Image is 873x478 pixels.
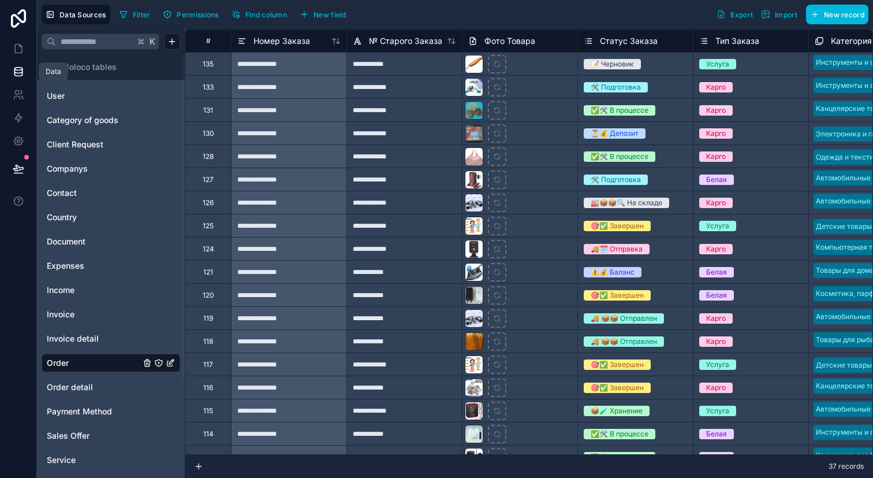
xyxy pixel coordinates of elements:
[46,67,61,76] div: Data
[591,59,634,69] div: 📝 Черновик
[369,35,442,47] span: № Старого Заказа
[47,333,99,344] span: Invoice detail
[706,175,727,185] div: Белая
[59,10,106,19] span: Data Sources
[42,305,180,324] div: Invoice
[115,6,155,23] button: Filter
[757,5,801,24] button: Import
[816,221,872,232] div: Детские товары
[600,35,658,47] span: Статус Заказа
[591,175,641,185] div: 🛠 Подготовка
[591,128,639,139] div: ⏳💰 Депозит
[591,383,644,393] div: 🎯✅ Завершен
[42,135,180,154] div: Client Request
[63,61,117,73] span: Noloco tables
[591,452,648,462] div: ✅🛠️ В процессе
[203,268,213,277] div: 121
[203,244,214,254] div: 124
[47,430,89,442] span: Sales Offer
[296,6,350,23] button: New field
[42,257,180,275] div: Expenses
[203,360,213,369] div: 117
[591,429,648,439] div: ✅🛠️ В процессе
[194,36,222,45] div: #
[42,232,180,251] div: Document
[177,10,218,19] span: Permissions
[42,281,180,299] div: Income
[47,309,140,320] a: Invoice
[47,381,93,393] span: Order detail
[203,175,214,184] div: 127
[591,244,643,254] div: 🚚🗓️ Отправка
[227,6,291,23] button: Find column
[706,244,726,254] div: Карго
[203,129,214,138] div: 130
[42,160,180,178] div: Companys
[47,236,140,247] a: Document
[706,198,726,208] div: Карго
[47,163,140,175] a: Companys
[47,309,74,320] span: Invoice
[47,357,140,369] a: Order
[42,5,110,24] button: Data Sources
[203,429,214,439] div: 114
[47,333,140,344] a: Invoice detail
[314,10,346,19] span: New field
[715,35,759,47] span: Тип Заказа
[706,429,727,439] div: Белая
[42,427,180,445] div: Sales Offer
[706,336,726,347] div: Карго
[591,151,648,162] div: ✅🛠️ В процессе
[42,354,180,372] div: Order
[706,452,727,462] div: Белая
[829,462,864,471] span: 37 records
[42,451,180,469] div: Service
[203,406,213,416] div: 115
[591,221,644,231] div: 🎯✅ Завершен
[203,152,214,161] div: 128
[203,198,214,207] div: 126
[706,290,727,301] div: Белая
[245,10,287,19] span: Find column
[42,378,180,397] div: Order detail
[47,139,140,150] a: Client Request
[47,260,140,272] a: Expenses
[706,221,729,231] div: Услуга
[706,151,726,162] div: Карго
[47,406,140,417] a: Payment Method
[706,267,727,277] div: Белая
[47,284,74,296] span: Income
[47,381,140,393] a: Order detail
[203,221,214,231] div: 125
[591,406,643,416] div: 📦🧪 Хранение
[203,60,214,69] div: 135
[591,313,657,324] div: 🚚 📦📦 Отправлен
[203,291,214,300] div: 120
[47,406,112,417] span: Payment Method
[591,105,648,116] div: ✅🛠️ В процессе
[203,337,213,346] div: 118
[47,236,85,247] span: Document
[712,5,757,24] button: Export
[47,187,140,199] a: Contact
[159,6,222,23] button: Permissions
[706,105,726,116] div: Карго
[591,267,635,277] div: ⚠️💰 Баланс
[706,82,726,92] div: Карго
[591,290,644,301] div: 🎯✅ Завершен
[47,90,65,102] span: User
[47,114,118,126] span: Category of goods
[47,212,140,223] a: Country
[47,163,88,175] span: Companys
[203,314,213,323] div: 119
[47,187,77,199] span: Contact
[42,59,173,75] button: Noloco tables
[706,406,729,416] div: Услуга
[806,5,868,24] button: New record
[47,430,140,442] a: Sales Offer
[47,212,77,223] span: Country
[253,35,310,47] span: Номер Заказа
[42,184,180,202] div: Contact
[47,357,69,369] span: Order
[42,111,180,129] div: Category of goods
